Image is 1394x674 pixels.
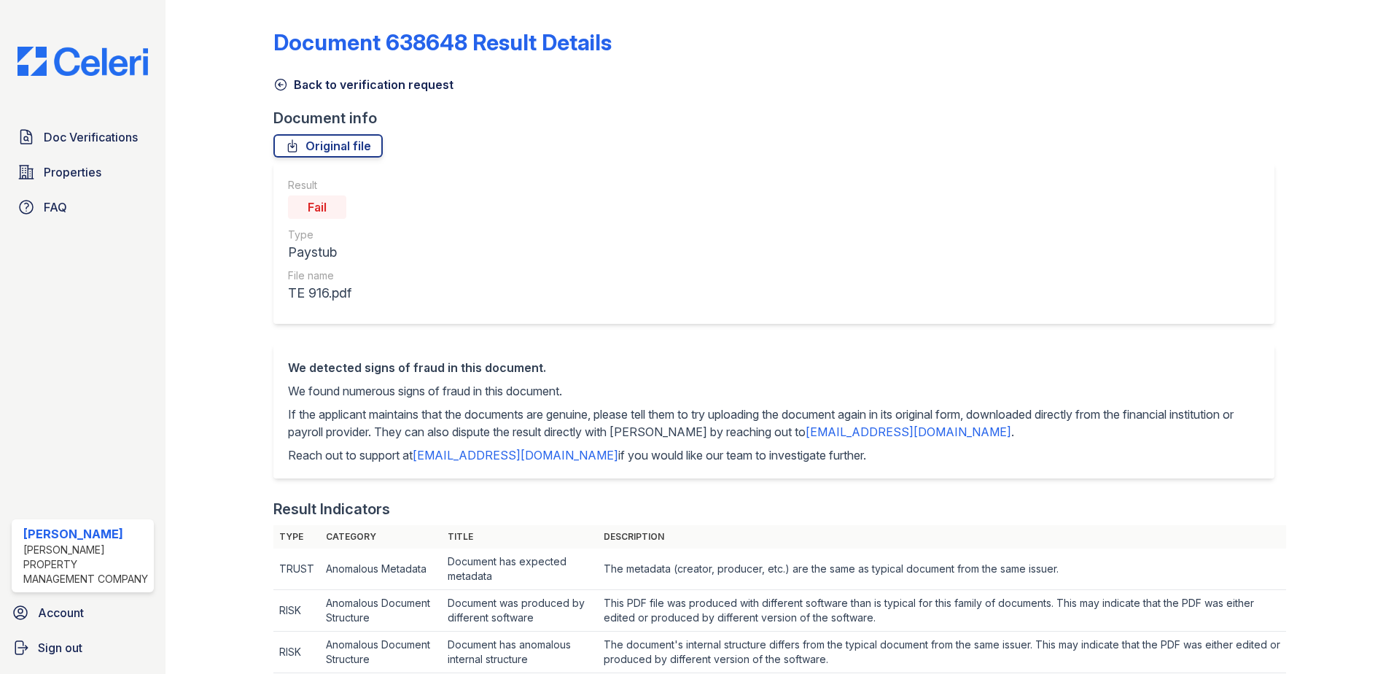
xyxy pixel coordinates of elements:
img: CE_Logo_Blue-a8612792a0a2168367f1c8372b55b34899dd931a85d93a1a3d3e32e68fde9ad4.png [6,47,160,76]
th: Title [442,525,598,549]
a: Document 638648 Result Details [273,29,612,55]
span: Account [38,604,84,621]
a: FAQ [12,193,154,222]
div: TE 916.pdf [288,283,351,303]
th: Description [598,525,1287,549]
span: . [1011,425,1014,439]
span: FAQ [44,198,67,216]
td: RISK [273,590,320,632]
td: RISK [273,632,320,673]
div: Fail [288,195,346,219]
a: Back to verification request [273,76,453,93]
td: The document's internal structure differs from the typical document from the same issuer. This ma... [598,632,1287,673]
th: Type [273,525,320,549]
td: Anomalous Document Structure [320,590,442,632]
a: Account [6,598,160,627]
p: We found numerous signs of fraud in this document. [288,382,1260,400]
td: TRUST [273,549,320,590]
span: Properties [44,163,101,181]
td: Anomalous Document Structure [320,632,442,673]
div: Result [288,178,351,193]
div: Document info [273,108,1286,128]
a: [EMAIL_ADDRESS][DOMAIN_NAME] [413,448,618,462]
span: Sign out [38,639,82,656]
p: Reach out to support at if you would like our team to investigate further. [288,446,1260,464]
td: This PDF file was produced with different software than is typical for this family of documents. ... [598,590,1287,632]
a: Sign out [6,633,160,662]
td: The metadata (creator, producer, etc.) are the same as typical document from the same issuer. [598,549,1287,590]
p: If the applicant maintains that the documents are genuine, please tell them to try uploading the ... [288,406,1260,441]
th: Category [320,525,442,549]
div: Type [288,228,351,242]
a: Doc Verifications [12,123,154,152]
td: Document has expected metadata [442,549,598,590]
a: [EMAIL_ADDRESS][DOMAIN_NAME] [806,425,1011,439]
td: Anomalous Metadata [320,549,442,590]
div: File name [288,268,351,283]
span: Doc Verifications [44,128,138,146]
div: We detected signs of fraud in this document. [288,359,1260,376]
a: Original file [273,134,383,158]
div: Result Indicators [273,499,390,519]
td: Document has anomalous internal structure [442,632,598,673]
td: Document was produced by different software [442,590,598,632]
a: Properties [12,158,154,187]
div: [PERSON_NAME] [23,525,148,543]
div: Paystub [288,242,351,263]
div: [PERSON_NAME] Property Management Company [23,543,148,586]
